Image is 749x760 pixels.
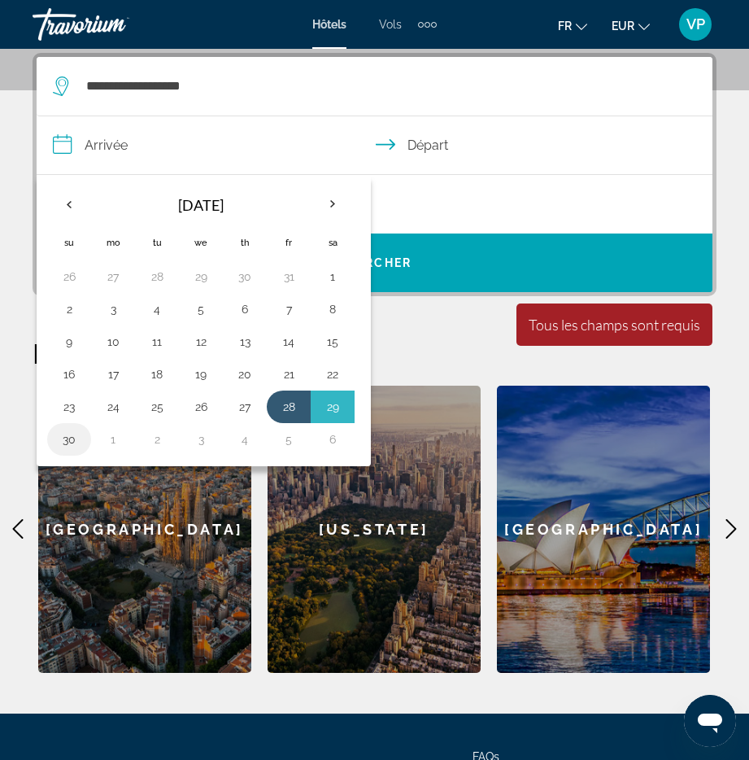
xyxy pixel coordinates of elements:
[312,18,346,31] a: Hôtels
[497,386,710,673] div: [GEOGRAPHIC_DATA]
[379,18,402,31] a: Vols
[612,20,634,33] span: EUR
[276,298,302,321] button: Day 7
[276,363,302,386] button: Day 21
[56,298,82,321] button: Day 2
[144,330,170,353] button: Day 11
[47,186,91,223] button: Previous month
[100,395,126,418] button: Day 24
[188,298,214,321] button: Day 5
[674,7,716,41] button: User Menu
[37,234,712,292] button: Search
[232,395,258,418] button: Day 27
[276,265,302,288] button: Day 31
[188,265,214,288] button: Day 29
[418,11,437,37] button: Extra navigation items
[56,363,82,386] button: Day 16
[144,265,170,288] button: Day 28
[38,386,251,673] div: [GEOGRAPHIC_DATA]
[497,386,710,673] a: Sydney[GEOGRAPHIC_DATA]
[47,186,355,456] table: Left calendar grid
[56,330,82,353] button: Day 9
[37,175,712,234] button: Travelers: 2 adults, 0 children
[100,298,126,321] button: Day 3
[320,298,346,321] button: Day 8
[311,186,355,223] button: Next month
[232,428,258,451] button: Day 4
[144,363,170,386] button: Day 18
[558,20,572,33] span: fr
[320,265,346,288] button: Day 1
[144,298,170,321] button: Day 4
[232,265,258,288] button: Day 30
[320,330,346,353] button: Day 15
[276,330,302,353] button: Day 14
[188,330,214,353] button: Day 12
[33,3,195,46] a: Travorium
[37,57,712,292] div: Search widget
[320,363,346,386] button: Day 22
[320,395,346,418] button: Day 29
[37,116,712,175] button: Select check in and out date
[529,316,700,334] div: Tous les champs sont requis
[85,74,672,98] input: Search hotel destination
[276,428,302,451] button: Day 5
[232,330,258,353] button: Day 13
[268,386,481,673] div: [US_STATE]
[100,363,126,386] button: Day 17
[144,395,170,418] button: Day 25
[56,395,82,418] button: Day 23
[320,428,346,451] button: Day 6
[612,14,650,37] button: Change currency
[684,695,736,747] iframe: Bouton de lancement de la fenêtre de messagerie
[558,14,587,37] button: Change language
[337,256,412,269] span: Chercher
[33,337,716,369] h2: Destinations en vedette
[38,386,251,673] a: Barcelona[GEOGRAPHIC_DATA]
[188,363,214,386] button: Day 19
[56,265,82,288] button: Day 26
[276,395,302,418] button: Day 28
[100,428,126,451] button: Day 1
[91,186,311,225] th: [DATE]
[100,330,126,353] button: Day 10
[686,16,705,33] span: VP
[100,265,126,288] button: Day 27
[268,386,481,673] a: New York[US_STATE]
[144,428,170,451] button: Day 2
[188,428,214,451] button: Day 3
[232,363,258,386] button: Day 20
[188,395,214,418] button: Day 26
[56,428,82,451] button: Day 30
[232,298,258,321] button: Day 6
